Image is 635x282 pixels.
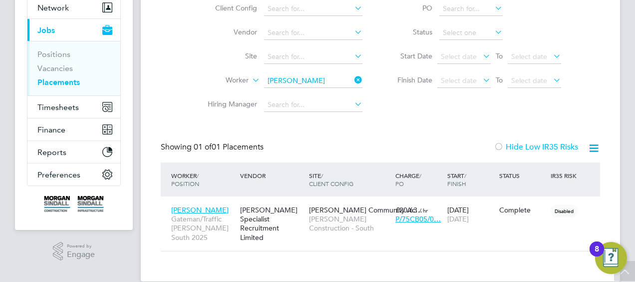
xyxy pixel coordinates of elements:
span: Timesheets [37,102,79,112]
input: Search for... [264,74,362,88]
span: Reports [37,147,66,157]
label: PO [387,3,432,12]
label: Start Date [387,51,432,60]
a: Go to home page [27,196,121,212]
span: Select date [441,76,477,85]
span: [DATE] [447,214,469,223]
button: Preferences [27,163,120,185]
span: Disabled [551,204,578,217]
label: Finish Date [387,75,432,84]
img: morgansindall-logo-retina.png [44,196,104,212]
a: [PERSON_NAME]Gateman/Traffic [PERSON_NAME] South 2025[PERSON_NAME] Specialist Recruitment Limited... [169,200,600,208]
span: To [493,73,506,86]
span: Select date [511,52,547,61]
div: Vendor [238,166,307,184]
span: To [493,49,506,62]
label: Hiring Manager [200,99,257,108]
button: Timesheets [27,96,120,118]
span: Finance [37,125,65,134]
div: Jobs [27,41,120,95]
span: / Client Config [309,171,353,187]
a: Powered byEngage [53,242,95,261]
label: Vendor [200,27,257,36]
span: / hr [419,206,428,214]
input: Search for... [264,50,362,64]
span: P/75CB05/0… [395,214,441,223]
label: Site [200,51,257,60]
div: Complete [499,205,546,214]
span: / Finish [447,171,466,187]
div: 8 [595,249,599,262]
div: Start [445,166,497,192]
button: Open Resource Center, 8 new notifications [595,242,627,274]
button: Reports [27,141,120,163]
span: [PERSON_NAME] Community Ac… [309,205,422,214]
div: Worker [169,166,238,192]
span: £20.63 [395,205,417,214]
button: Finance [27,118,120,140]
span: Select date [511,76,547,85]
span: / PO [395,171,421,187]
span: Select date [441,52,477,61]
input: Search for... [264,98,362,112]
span: Preferences [37,170,80,179]
label: Hide Low IR35 Risks [494,142,578,152]
input: Select one [439,26,503,40]
button: Jobs [27,19,120,41]
input: Search for... [264,2,362,16]
span: Network [37,3,69,12]
span: 01 of [194,142,212,152]
label: Client Config [200,3,257,12]
a: Placements [37,77,80,87]
span: Gateman/Traffic [PERSON_NAME] South 2025 [171,214,235,242]
div: [DATE] [445,200,497,228]
span: Engage [67,250,95,259]
span: [PERSON_NAME] [171,205,229,214]
div: Status [497,166,549,184]
input: Search for... [439,2,503,16]
div: IR35 Risk [548,166,583,184]
label: Worker [191,75,249,85]
div: [PERSON_NAME] Specialist Recruitment Limited [238,200,307,247]
span: [PERSON_NAME] Construction - South [309,214,390,232]
div: Charge [393,166,445,192]
span: 01 Placements [194,142,264,152]
label: Status [387,27,432,36]
a: Vacancies [37,63,73,73]
span: / Position [171,171,199,187]
input: Search for... [264,26,362,40]
div: Site [307,166,393,192]
span: Jobs [37,25,55,35]
span: Powered by [67,242,95,250]
div: Showing [161,142,266,152]
a: Positions [37,49,70,59]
